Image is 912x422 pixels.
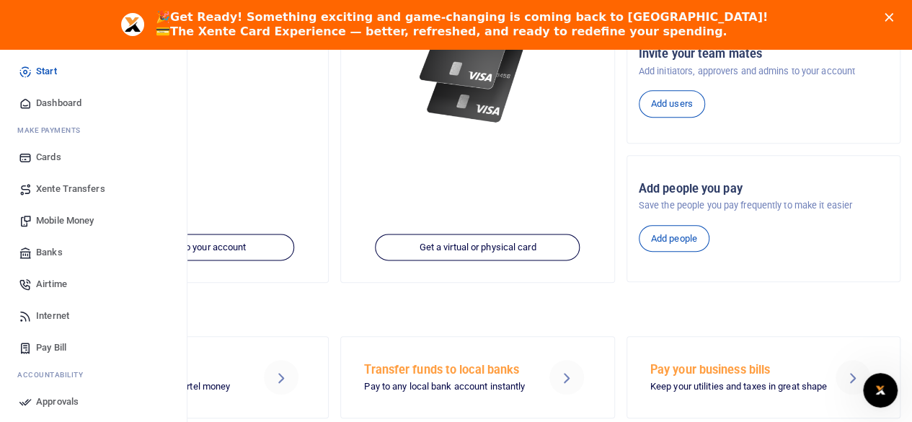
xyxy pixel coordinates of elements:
a: Pay your business bills Keep your utilities and taxes in great shape [627,336,900,418]
h5: Add people you pay [639,182,888,196]
a: Start [12,56,175,87]
span: Internet [36,309,69,323]
a: Add people [639,225,709,252]
span: Banks [36,245,63,260]
p: Pay to any local bank account instantly [364,379,531,395]
a: Transfer funds to local banks Pay to any local bank account instantly [340,336,614,418]
span: Approvals [36,395,79,409]
a: Cards [12,141,175,173]
span: Cards [36,150,61,164]
span: Xente Transfers [36,182,105,196]
div: 🎉 💳 [156,10,768,39]
a: Send Mobile Money MTN mobile money and Airtel money [55,336,329,418]
span: ake Payments [25,125,81,136]
span: Dashboard [36,96,81,110]
b: The Xente Card Experience — better, refreshed, and ready to redefine your spending. [170,25,727,38]
h5: Pay your business bills [650,363,818,377]
a: Add funds to your account [89,234,294,261]
span: Airtime [36,277,67,291]
div: Close [885,13,899,22]
p: Save the people you pay frequently to make it easier [639,198,888,213]
span: Start [36,64,57,79]
li: M [12,119,175,141]
h5: Invite your team mates [639,47,888,61]
a: Get a virtual or physical card [376,234,580,261]
h4: Make a transaction [55,302,900,317]
a: Add users [639,90,705,118]
b: Get Ready! Something exciting and game-changing is coming back to [GEOGRAPHIC_DATA]! [170,10,768,24]
span: countability [28,369,83,380]
span: Mobile Money [36,214,94,228]
span: Pay Bill [36,340,66,355]
img: Profile image for Aceng [121,13,144,36]
li: Ac [12,364,175,386]
a: Approvals [12,386,175,418]
h5: Transfer funds to local banks [364,363,531,377]
a: Airtime [12,268,175,300]
a: Mobile Money [12,205,175,237]
a: Internet [12,300,175,332]
a: Xente Transfers [12,173,175,205]
iframe: Intercom live chat [863,373,898,408]
a: Pay Bill [12,332,175,364]
a: Dashboard [12,87,175,119]
p: Keep your utilities and taxes in great shape [650,379,818,395]
a: Banks [12,237,175,268]
p: Add initiators, approvers and admins to your account [639,64,888,79]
